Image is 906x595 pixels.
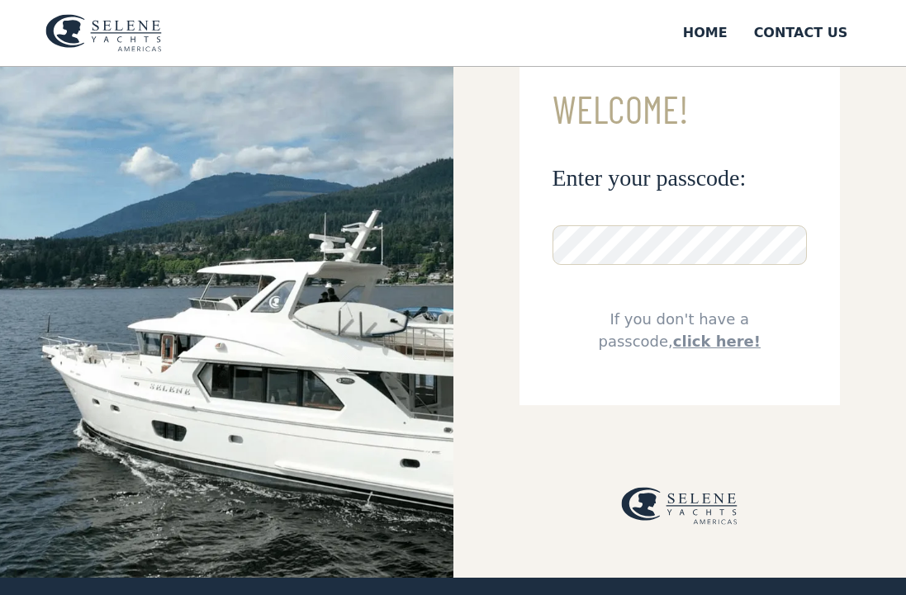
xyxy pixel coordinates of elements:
[553,163,808,192] h3: Enter your passcode:
[754,23,848,43] div: Contact US
[553,308,808,352] div: If you don't have a passcode,
[621,487,738,525] img: logo
[683,23,728,43] div: Home
[673,333,761,350] a: click here!
[45,14,162,52] img: logo
[553,88,808,130] h3: Welcome!
[519,35,841,405] form: Email Form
